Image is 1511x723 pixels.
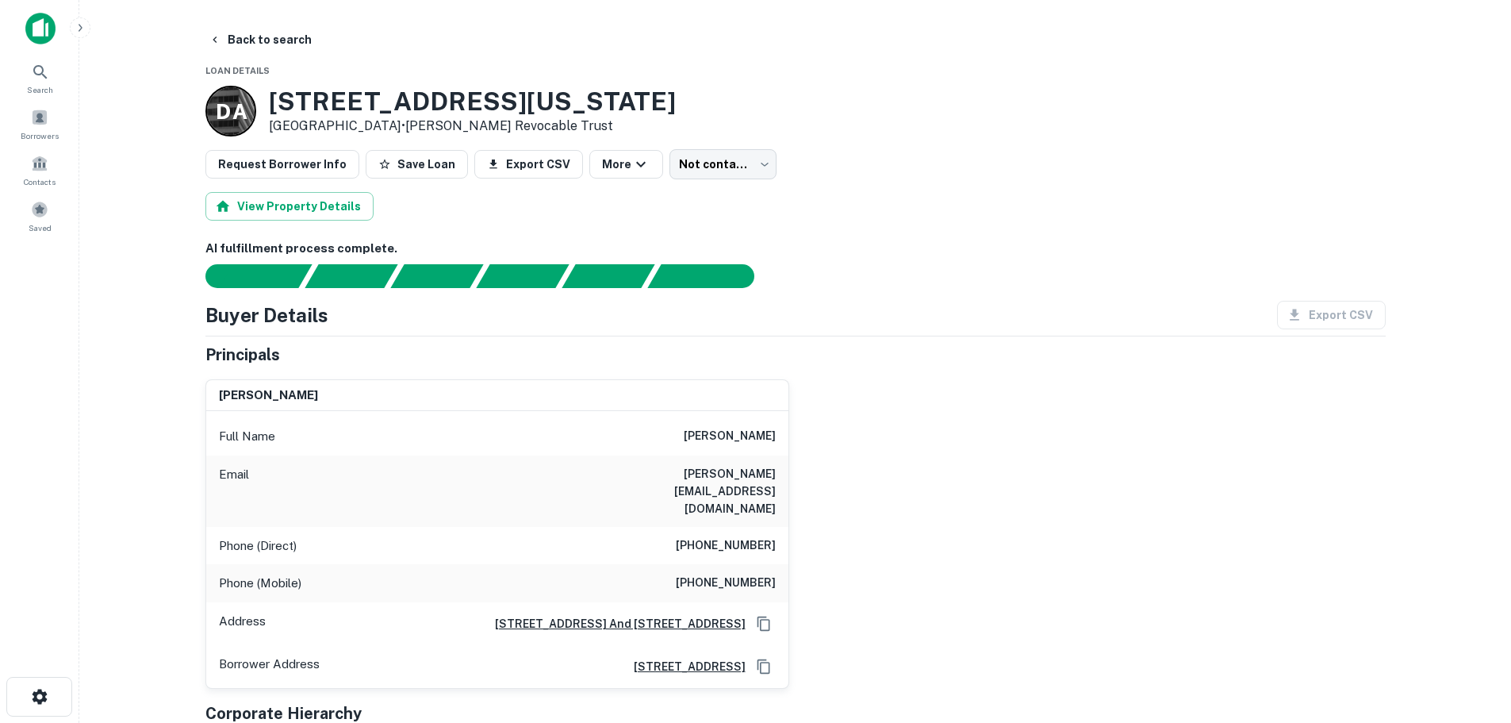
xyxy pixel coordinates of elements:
span: Loan Details [205,66,270,75]
a: [STREET_ADDRESS] And [STREET_ADDRESS] [482,615,746,633]
button: Copy Address [752,612,776,636]
p: D A [216,96,246,127]
button: View Property Details [205,192,374,221]
p: Phone (Mobile) [219,574,301,593]
h4: Buyer Details [205,301,328,329]
div: Documents found, AI parsing details... [390,264,483,288]
h6: AI fulfillment process complete. [205,240,1386,258]
p: [GEOGRAPHIC_DATA] • [269,117,676,136]
h6: [PHONE_NUMBER] [676,536,776,556]
p: Address [219,612,266,636]
a: Contacts [5,148,75,191]
div: Principals found, still searching for contact information. This may take time... [562,264,654,288]
p: Phone (Direct) [219,536,297,556]
button: Request Borrower Info [205,150,359,179]
button: Save Loan [366,150,468,179]
h5: Principals [205,343,280,367]
div: AI fulfillment process complete. [648,264,773,288]
span: Contacts [24,175,56,188]
span: Search [27,83,53,96]
a: Saved [5,194,75,237]
h6: [PERSON_NAME] [219,386,318,405]
h6: [PHONE_NUMBER] [676,574,776,593]
iframe: Chat Widget [1432,596,1511,672]
h6: [PERSON_NAME] [684,427,776,446]
p: Email [219,465,249,517]
p: Borrower Address [219,655,320,679]
span: Borrowers [21,129,59,142]
p: Full Name [219,427,275,446]
h6: [PERSON_NAME][EMAIL_ADDRESS][DOMAIN_NAME] [585,465,776,517]
button: Export CSV [474,150,583,179]
button: More [589,150,663,179]
div: Your request is received and processing... [305,264,397,288]
button: Copy Address [752,655,776,679]
div: Principals found, AI now looking for contact information... [476,264,569,288]
a: Borrowers [5,102,75,145]
h3: [STREET_ADDRESS][US_STATE] [269,87,676,117]
img: capitalize-icon.png [25,13,56,44]
div: Sending borrower request to AI... [186,264,305,288]
a: Search [5,56,75,99]
a: [PERSON_NAME] Revocable Trust [405,118,613,133]
a: [STREET_ADDRESS] [621,658,746,675]
span: Saved [29,221,52,234]
button: Back to search [202,25,318,54]
div: Not contacted [669,149,777,179]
